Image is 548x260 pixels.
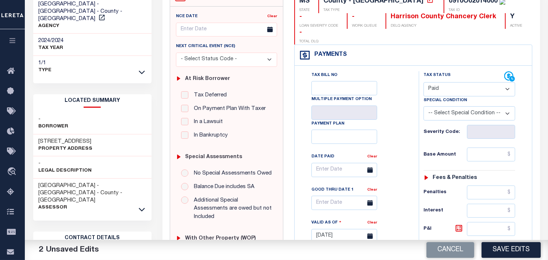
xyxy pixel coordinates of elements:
span: 2 [39,246,43,254]
h3: 1/1 [39,60,52,67]
label: In a Lawsuit [190,118,223,126]
p: TAX ID [449,8,505,13]
label: Next Critical Event (NCE) [176,43,235,50]
h6: Severity Code: [424,129,467,135]
input: Enter Date [176,23,277,37]
p: TOTAL DLQ [299,39,318,45]
p: Assessor [39,204,146,211]
input: Enter Date [311,229,377,243]
label: Balance Due includes SA [190,183,254,191]
p: TAX TYPE [323,8,435,13]
h3: - [39,116,69,123]
p: Borrower [39,123,69,130]
h4: Payments [311,51,347,58]
label: Multiple Payment Option [311,96,372,103]
input: $ [467,222,515,236]
h3: [STREET_ADDRESS] [39,138,93,145]
input: Enter Date [311,196,377,210]
label: No Special Assessments Owed [190,169,272,178]
p: AGENCY [39,23,146,30]
div: - [299,29,318,37]
label: On Payment Plan With Taxer [190,105,266,113]
label: Special Condition [424,97,467,104]
p: LOAN SEVERITY CODE [299,23,338,29]
h6: Interest [424,208,467,214]
button: Cancel [426,242,474,258]
span: Unsaved Edits [46,246,99,254]
label: Payment Plan [311,121,344,127]
label: Valid as Of [311,219,341,226]
h6: Special Assessments [185,154,242,160]
div: - [299,13,338,21]
p: STATE [299,8,310,13]
i: travel_explore [7,167,19,177]
p: WORK QUEUE [352,23,377,29]
label: Additional Special Assessments are owed but not Included [190,196,272,221]
h6: Penalties [424,190,467,195]
h6: At Risk Borrower [185,76,230,82]
label: In Bankruptcy [190,131,228,140]
h2: CONTRACT details [33,232,152,245]
h3: [GEOGRAPHIC_DATA] - [GEOGRAPHIC_DATA] - County - [GEOGRAPHIC_DATA] [39,182,146,204]
label: Tax Deferred [190,91,227,100]
h6: Fees & Penalties [433,175,477,181]
a: Clear [367,155,377,158]
h6: P&I [424,224,467,234]
h2: LOCATED SUMMARY [33,94,152,108]
label: Tax Bill No [311,72,337,79]
a: Clear [367,221,377,225]
p: DELQ AGENCY [391,23,496,29]
p: TAX YEAR [39,45,64,52]
h3: 2024/2024 [39,37,64,45]
p: Property Address [39,145,93,153]
span: [GEOGRAPHIC_DATA] - [GEOGRAPHIC_DATA] - County - [GEOGRAPHIC_DATA] [39,1,123,22]
h6: Base Amount [424,152,467,158]
a: Clear [267,15,277,18]
label: Good Thru Date 1 [311,187,353,193]
h3: - [39,160,92,167]
input: $ [467,148,515,161]
p: ACTIVE [510,23,522,29]
input: $ [467,204,515,218]
label: NCE Date [176,14,198,20]
input: $ [467,186,515,199]
label: Tax Status [424,72,451,79]
button: Save Edits [482,242,541,258]
p: Legal Description [39,167,92,175]
div: Y [510,13,522,21]
input: Enter Date [311,163,377,177]
label: Date Paid [311,154,334,160]
a: Clear [367,188,377,192]
div: Harrison County Chancery Clerk [391,13,496,21]
h6: with Other Property (WOP) [185,236,256,242]
p: Type [39,67,52,74]
div: - [352,13,377,21]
